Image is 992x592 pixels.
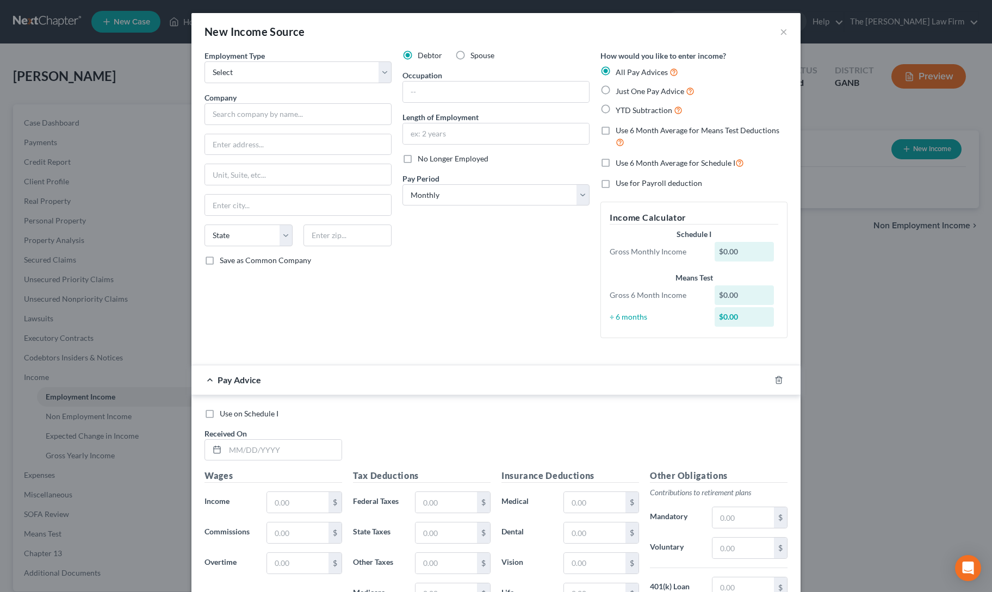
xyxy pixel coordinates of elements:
[204,51,265,60] span: Employment Type
[225,440,342,460] input: MM/DD/YYYY
[418,154,488,163] span: No Longer Employed
[220,256,311,265] span: Save as Common Company
[416,553,477,574] input: 0.00
[328,492,342,513] div: $
[303,225,392,246] input: Enter zip...
[205,164,391,185] input: Unit, Suite, etc...
[774,507,787,528] div: $
[616,67,668,77] span: All Pay Advices
[477,492,490,513] div: $
[625,553,638,574] div: $
[328,553,342,574] div: $
[564,522,625,543] input: 0.00
[496,522,558,544] label: Dental
[616,178,702,188] span: Use for Payroll deduction
[348,552,410,574] label: Other Taxes
[496,491,558,513] label: Medical
[501,469,639,483] h5: Insurance Deductions
[402,111,479,123] label: Length of Employment
[604,290,709,301] div: Gross 6 Month Income
[416,492,477,513] input: 0.00
[403,82,589,102] input: --
[328,522,342,543] div: $
[650,487,788,498] p: Contributions to retirement plans
[625,492,638,513] div: $
[204,496,230,506] span: Income
[218,375,261,385] span: Pay Advice
[644,537,706,559] label: Voluntary
[616,86,684,96] span: Just One Pay Advice
[650,469,788,483] h5: Other Obligations
[616,126,779,135] span: Use 6 Month Average for Means Test Deductions
[610,229,778,240] div: Schedule I
[267,522,328,543] input: 0.00
[604,311,709,322] div: ÷ 6 months
[403,123,589,144] input: ex: 2 years
[205,195,391,215] input: Enter city...
[477,522,490,543] div: $
[955,555,981,581] div: Open Intercom Messenger
[204,469,342,483] h5: Wages
[267,492,328,513] input: 0.00
[199,522,261,544] label: Commissions
[616,105,672,115] span: YTD Subtraction
[204,103,392,125] input: Search company by name...
[625,522,638,543] div: $
[712,507,774,528] input: 0.00
[616,158,735,167] span: Use 6 Month Average for Schedule I
[774,538,787,558] div: $
[402,174,439,183] span: Pay Period
[600,50,726,61] label: How would you like to enter income?
[418,51,442,60] span: Debtor
[348,522,410,544] label: State Taxes
[267,553,328,574] input: 0.00
[205,134,391,155] input: Enter address...
[204,93,237,102] span: Company
[199,552,261,574] label: Overtime
[220,409,278,418] span: Use on Schedule I
[644,507,706,528] label: Mandatory
[204,24,305,39] div: New Income Source
[402,70,442,81] label: Occupation
[204,429,247,438] span: Received On
[604,246,709,257] div: Gross Monthly Income
[715,307,774,327] div: $0.00
[353,469,491,483] h5: Tax Deductions
[416,522,477,543] input: 0.00
[496,552,558,574] label: Vision
[712,538,774,558] input: 0.00
[470,51,494,60] span: Spouse
[477,553,490,574] div: $
[348,491,410,513] label: Federal Taxes
[564,553,625,574] input: 0.00
[564,492,625,513] input: 0.00
[610,211,778,225] h5: Income Calculator
[610,272,778,283] div: Means Test
[780,25,788,38] button: ×
[715,285,774,305] div: $0.00
[715,242,774,261] div: $0.00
